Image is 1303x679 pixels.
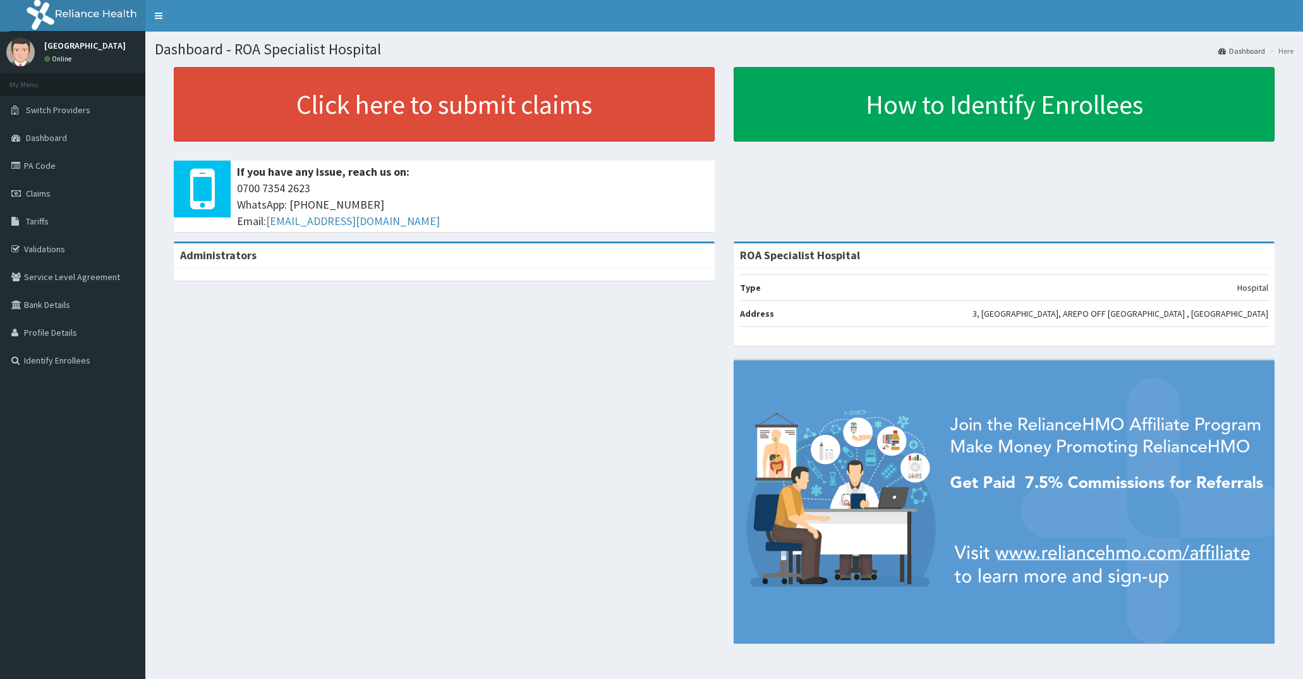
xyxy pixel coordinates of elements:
a: Dashboard [1218,46,1265,56]
span: Switch Providers [26,104,90,116]
b: Address [740,308,774,319]
img: User Image [6,38,35,66]
h1: Dashboard - ROA Specialist Hospital [155,41,1294,58]
span: Dashboard [26,132,67,144]
a: [EMAIL_ADDRESS][DOMAIN_NAME] [266,214,440,228]
a: Click here to submit claims [174,67,715,142]
b: If you have any issue, reach us on: [237,164,409,179]
span: Tariffs [26,216,49,227]
span: Claims [26,188,51,199]
b: Type [740,282,761,293]
p: 3, [GEOGRAPHIC_DATA], AREPO OFF [GEOGRAPHIC_DATA] , [GEOGRAPHIC_DATA] [973,307,1268,320]
li: Here [1266,46,1294,56]
span: 0700 7354 2623 WhatsApp: [PHONE_NUMBER] Email: [237,180,708,229]
p: Hospital [1237,281,1268,294]
a: How to Identify Enrollees [734,67,1275,142]
b: Administrators [180,248,257,262]
strong: ROA Specialist Hospital [740,248,860,262]
img: provider-team-banner.png [734,360,1275,644]
a: Online [44,54,75,63]
p: [GEOGRAPHIC_DATA] [44,41,126,50]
